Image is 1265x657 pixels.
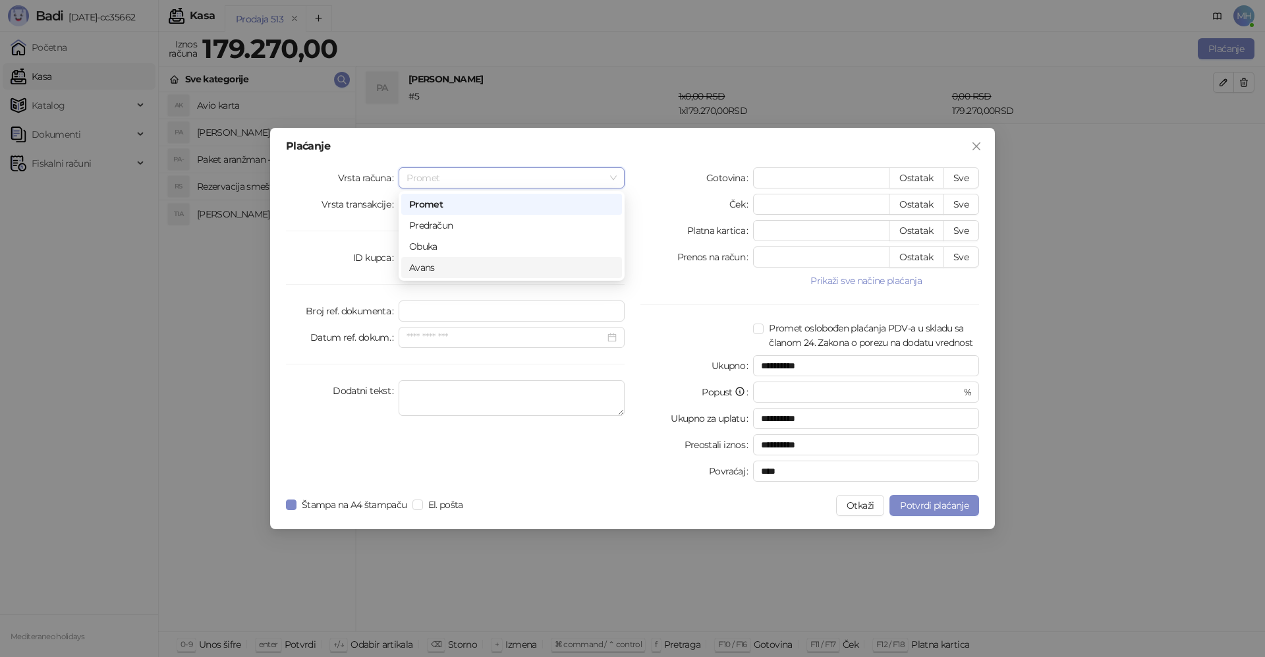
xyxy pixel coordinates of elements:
button: Ostatak [889,194,943,215]
label: ID kupca [353,247,399,268]
button: Otkaži [836,495,884,516]
label: Datum ref. dokum. [310,327,399,348]
label: Prenos na račun [677,246,754,268]
button: Ostatak [889,246,943,268]
button: Ostatak [889,167,943,188]
span: El. pošta [423,498,468,512]
button: Prikaži sve načine plaćanja [753,273,979,289]
label: Dodatni tekst [333,380,399,401]
button: Ostatak [889,220,943,241]
span: Promet oslobođen plaćanja PDV-a u skladu sa članom 24. Zakona o porezu na dodatu vrednost [764,321,979,350]
div: Avans [401,257,622,278]
button: Sve [943,194,979,215]
button: Potvrdi plaćanje [889,495,979,516]
input: Datum ref. dokum. [407,330,605,345]
input: Broj ref. dokumenta [399,300,625,322]
div: Obuka [401,236,622,257]
label: Vrsta transakcije [322,194,399,215]
div: Promet [401,194,622,215]
div: Avans [409,260,614,275]
button: Sve [943,167,979,188]
button: Sve [943,220,979,241]
span: Zatvori [966,141,987,152]
button: Close [966,136,987,157]
label: Ček [729,194,753,215]
input: Popust [761,382,961,402]
label: Broj ref. dokumenta [306,300,399,322]
div: Plaćanje [286,141,979,152]
label: Povraćaj [709,461,753,482]
label: Popust [702,382,753,403]
span: Štampa na A4 štampaču [296,498,412,512]
label: Ukupno [712,355,754,376]
div: Obuka [409,239,614,254]
button: Sve [943,246,979,268]
div: Predračun [401,215,622,236]
span: Promet [407,168,617,188]
div: Promet [409,197,614,212]
textarea: Dodatni tekst [399,380,625,416]
label: Gotovina [706,167,753,188]
span: close [971,141,982,152]
label: Platna kartica [687,220,753,241]
label: Vrsta računa [338,167,399,188]
span: Potvrdi plaćanje [900,500,969,511]
label: Ukupno za uplatu [671,408,753,429]
div: Predračun [409,218,614,233]
label: Preostali iznos [685,434,754,455]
